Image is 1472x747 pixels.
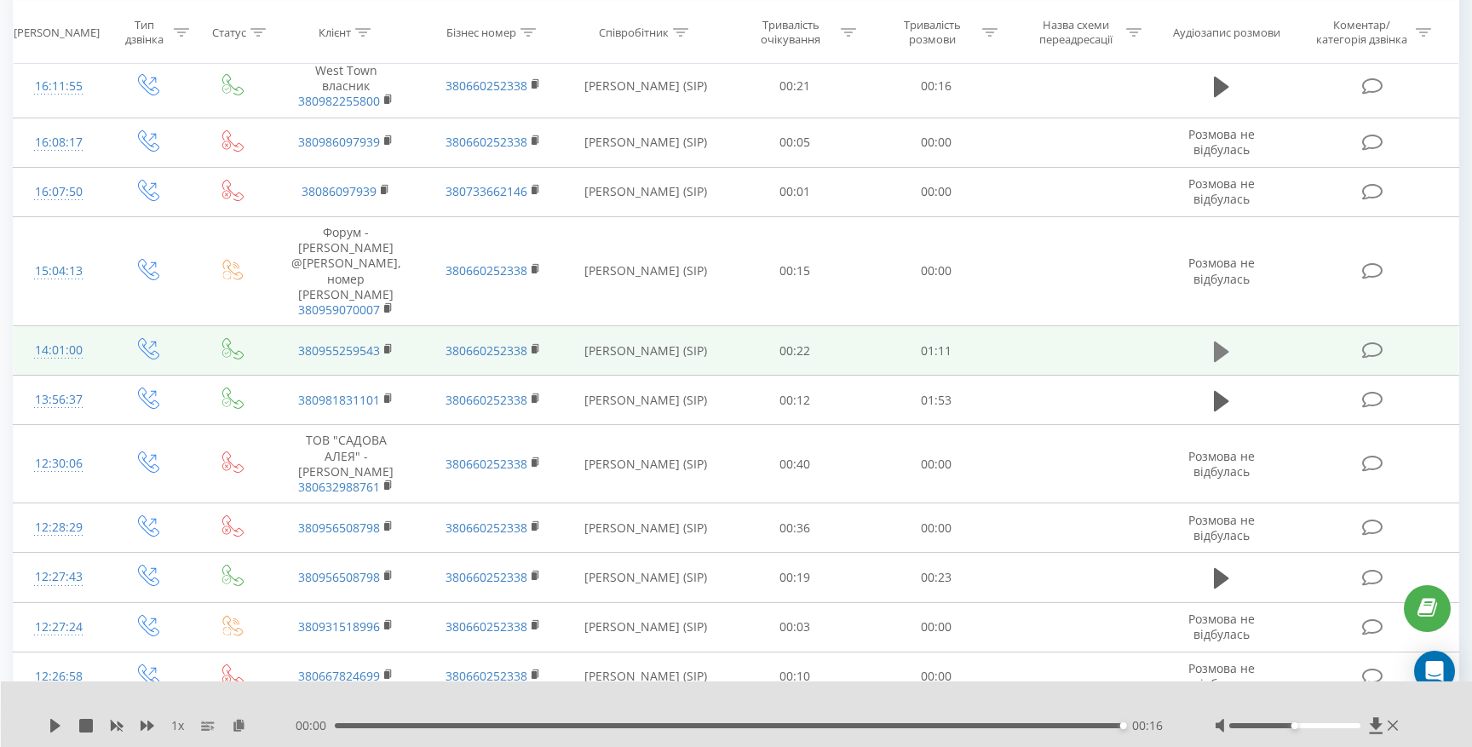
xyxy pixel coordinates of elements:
div: Бізнес номер [446,25,516,39]
a: 380660252338 [446,392,527,408]
a: 380956508798 [298,569,380,585]
td: 00:01 [724,167,865,216]
td: [PERSON_NAME] (SIP) [566,652,725,701]
span: Розмова не відбулась [1188,512,1255,543]
div: Аудіозапис розмови [1173,25,1280,39]
a: 380632988761 [298,479,380,495]
span: Розмова не відбулась [1188,255,1255,286]
td: 00:00 [865,602,1007,652]
span: Розмова не відбулась [1188,175,1255,207]
div: Клієнт [319,25,351,39]
a: 380660252338 [446,262,527,279]
a: 380982255800 [298,93,380,109]
td: West Town власник [273,55,419,118]
a: 380956508798 [298,520,380,536]
td: 00:23 [865,553,1007,602]
td: [PERSON_NAME] (SIP) [566,216,725,325]
div: 16:11:55 [31,70,87,103]
div: 13:56:37 [31,383,87,417]
div: 16:08:17 [31,126,87,159]
td: 00:00 [865,425,1007,503]
a: 38086097939 [302,183,377,199]
a: 380660252338 [446,618,527,635]
a: 380660252338 [446,134,527,150]
div: 12:26:58 [31,660,87,693]
div: 12:27:43 [31,560,87,594]
span: 00:00 [296,717,335,734]
td: [PERSON_NAME] (SIP) [566,118,725,167]
td: 00:16 [865,55,1007,118]
td: Форум - [PERSON_NAME] @[PERSON_NAME], номер [PERSON_NAME] [273,216,419,325]
td: 01:53 [865,376,1007,425]
a: 380986097939 [298,134,380,150]
a: 380959070007 [298,302,380,318]
span: Розмова не відбулась [1188,611,1255,642]
div: Тип дзвінка [118,18,170,47]
td: 00:03 [724,602,865,652]
a: 380667824699 [298,668,380,684]
td: 00:21 [724,55,865,118]
span: 1 x [171,717,184,734]
div: Open Intercom Messenger [1414,651,1455,692]
span: Розмова не відбулась [1188,660,1255,692]
div: Тривалість розмови [887,18,978,47]
div: Тривалість очікування [745,18,837,47]
td: [PERSON_NAME] (SIP) [566,167,725,216]
a: 380981831101 [298,392,380,408]
a: 380660252338 [446,78,527,94]
div: Співробітник [599,25,669,39]
td: 00:36 [724,503,865,553]
span: 00:16 [1132,717,1163,734]
td: [PERSON_NAME] (SIP) [566,503,725,553]
div: Назва схеми переадресації [1031,18,1122,47]
td: 00:00 [865,167,1007,216]
td: 00:00 [865,118,1007,167]
div: 15:04:13 [31,255,87,288]
div: Статус [212,25,246,39]
td: 00:05 [724,118,865,167]
a: 380660252338 [446,569,527,585]
td: 00:19 [724,553,865,602]
span: Розмова не відбулась [1188,448,1255,480]
span: Розмова не відбулась [1188,126,1255,158]
td: [PERSON_NAME] (SIP) [566,55,725,118]
td: [PERSON_NAME] (SIP) [566,326,725,376]
a: 380955259543 [298,342,380,359]
a: 380733662146 [446,183,527,199]
div: Коментар/категорія дзвінка [1312,18,1412,47]
td: 00:40 [724,425,865,503]
td: 01:11 [865,326,1007,376]
td: 00:00 [865,216,1007,325]
a: 380931518996 [298,618,380,635]
a: 380660252338 [446,456,527,472]
td: 00:00 [865,652,1007,701]
div: Accessibility label [1120,722,1127,729]
a: 380660252338 [446,668,527,684]
td: 00:00 [865,503,1007,553]
a: 380660252338 [446,342,527,359]
td: [PERSON_NAME] (SIP) [566,553,725,602]
div: 12:28:29 [31,511,87,544]
td: 00:12 [724,376,865,425]
div: [PERSON_NAME] [14,25,100,39]
td: [PERSON_NAME] (SIP) [566,376,725,425]
td: 00:15 [724,216,865,325]
div: 12:27:24 [31,611,87,644]
div: 12:30:06 [31,447,87,480]
td: 00:10 [724,652,865,701]
div: 14:01:00 [31,334,87,367]
td: [PERSON_NAME] (SIP) [566,602,725,652]
a: 380660252338 [446,520,527,536]
div: 16:07:50 [31,175,87,209]
td: 00:22 [724,326,865,376]
td: [PERSON_NAME] (SIP) [566,425,725,503]
td: ТОВ "САДОВА АЛЕЯ" - [PERSON_NAME] [273,425,419,503]
div: Accessibility label [1291,722,1298,729]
